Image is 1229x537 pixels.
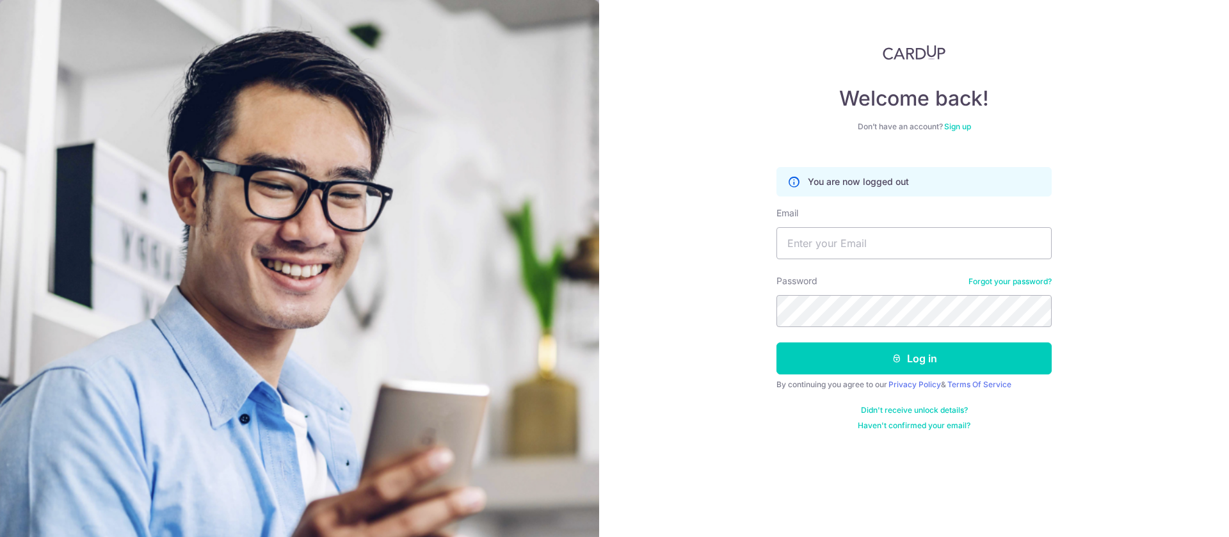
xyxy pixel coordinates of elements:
[944,122,971,131] a: Sign up
[776,342,1052,374] button: Log in
[776,122,1052,132] div: Don’t have an account?
[776,227,1052,259] input: Enter your Email
[883,45,945,60] img: CardUp Logo
[947,380,1011,389] a: Terms Of Service
[776,207,798,220] label: Email
[776,275,817,287] label: Password
[776,380,1052,390] div: By continuing you agree to our &
[776,86,1052,111] h4: Welcome back!
[858,421,970,431] a: Haven't confirmed your email?
[808,175,909,188] p: You are now logged out
[888,380,941,389] a: Privacy Policy
[968,277,1052,287] a: Forgot your password?
[861,405,968,415] a: Didn't receive unlock details?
